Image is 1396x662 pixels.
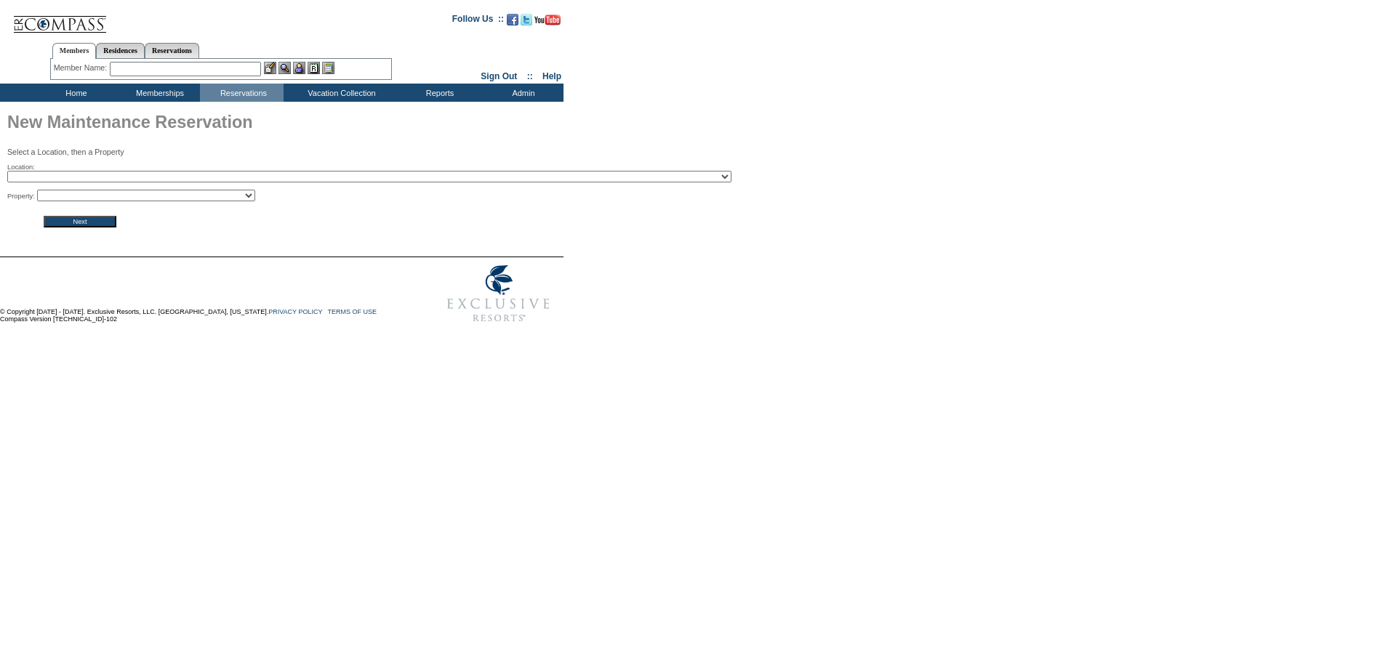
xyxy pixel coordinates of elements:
img: b_edit.gif [264,62,276,74]
img: Become our fan on Facebook [507,14,518,25]
img: Subscribe to our YouTube Channel [534,15,561,25]
a: Become our fan on Facebook [507,18,518,27]
td: Memberships [116,84,200,102]
td: Reports [396,84,480,102]
a: Reservations [145,43,199,58]
img: View [278,62,291,74]
td: Home [33,84,116,102]
td: Follow Us :: [452,12,504,30]
span: :: [527,71,533,81]
img: Reservations [308,62,320,74]
a: Subscribe to our YouTube Channel [534,18,561,27]
a: Residences [96,43,145,58]
a: Members [52,43,97,59]
img: Follow us on Twitter [521,14,532,25]
span: Location: [7,163,35,171]
input: Next [44,216,116,227]
img: b_calculator.gif [322,62,334,74]
div: Member Name: [54,62,110,74]
a: PRIVACY POLICY [268,308,322,315]
h1: New Maintenance Reservation [7,109,563,140]
a: Sign Out [481,71,517,81]
td: Reservations [200,84,284,102]
img: Compass Home [12,4,107,33]
td: Vacation Collection [284,84,396,102]
span: Property: [7,192,35,201]
a: Help [542,71,561,81]
a: Follow us on Twitter [521,18,532,27]
td: Admin [480,84,563,102]
img: Impersonate [293,62,305,74]
a: TERMS OF USE [328,308,377,315]
img: Exclusive Resorts [433,257,563,330]
p: Select a Location, then a Property [7,148,563,156]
